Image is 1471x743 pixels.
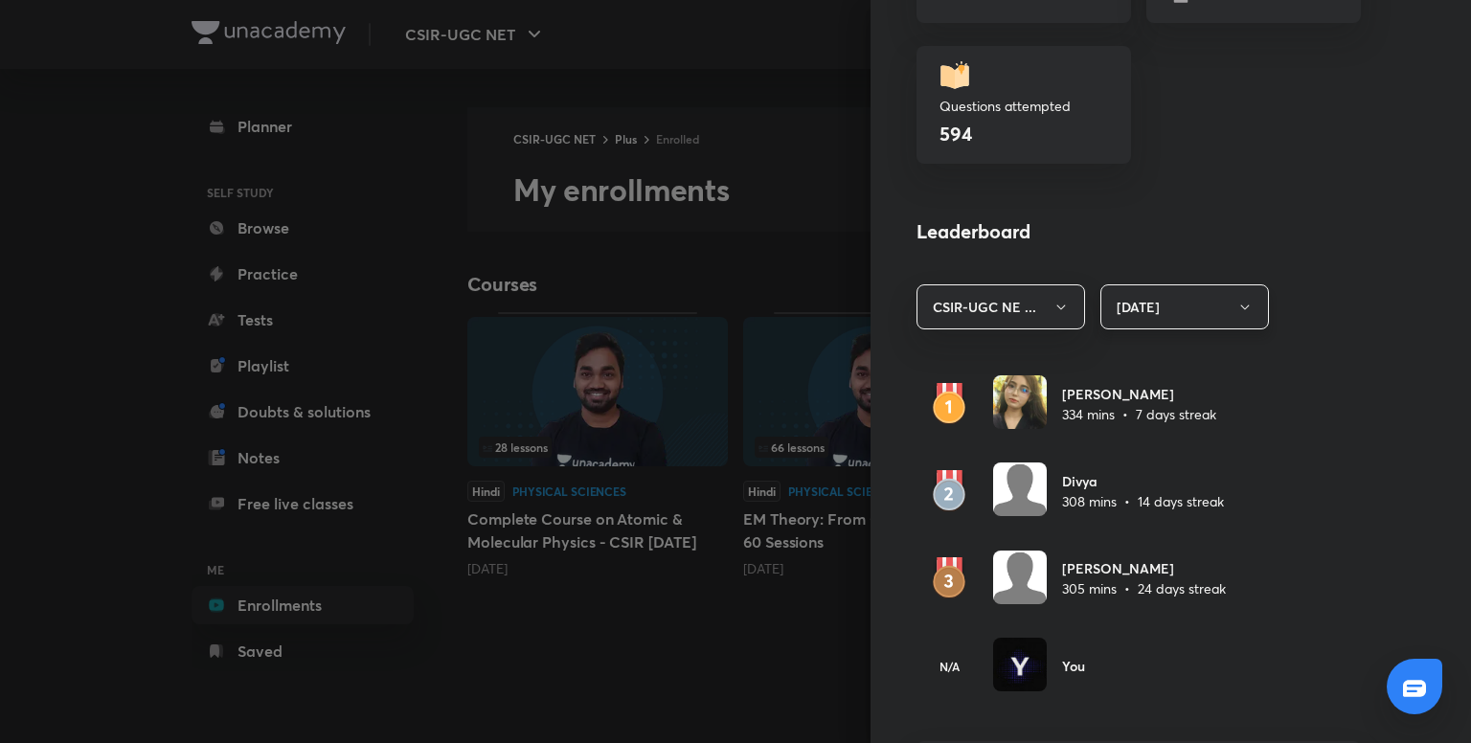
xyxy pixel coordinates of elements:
[1062,404,1216,424] p: 334 mins • 7 days streak
[939,121,972,146] h4: 594
[1062,384,1216,404] h6: [PERSON_NAME]
[939,96,1108,116] p: Questions attempted
[993,375,1047,429] img: Avatar
[1062,578,1226,598] p: 305 mins • 24 days streak
[917,284,1085,329] button: CSIR-UGC NE ...
[917,383,982,425] img: rank1.svg
[1062,471,1224,491] h6: Divya
[1062,558,1226,578] h6: [PERSON_NAME]
[993,462,1047,516] img: Avatar
[1062,656,1085,676] h6: You
[1100,284,1269,329] button: [DATE]
[917,217,1361,246] h4: Leaderboard
[917,557,982,599] img: rank3.svg
[917,470,982,512] img: rank2.svg
[917,658,982,675] h6: N/A
[1062,491,1224,511] p: 308 mins • 14 days streak
[993,638,1047,691] img: Avatar
[993,551,1047,604] img: Avatar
